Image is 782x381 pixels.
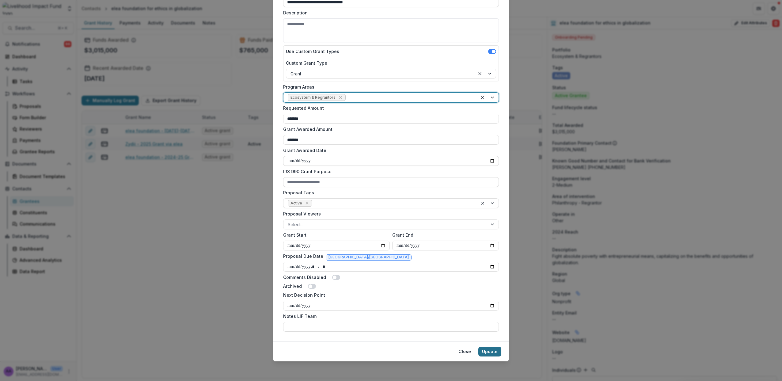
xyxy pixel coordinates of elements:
[283,211,495,217] label: Proposal Viewers
[476,70,484,77] div: Clear selected options
[283,253,323,259] label: Proposal Due Date
[479,94,486,101] div: Clear selected options
[328,255,409,259] span: [GEOGRAPHIC_DATA]/[GEOGRAPHIC_DATA]
[283,189,495,196] label: Proposal Tags
[392,232,495,238] label: Grant End
[283,126,495,132] label: Grant Awarded Amount
[290,95,336,100] span: Ecosystem & Regrantors
[283,283,302,289] label: Archived
[283,168,495,175] label: IRS 990 Grant Purpose
[283,292,495,298] label: Next Decision Point
[337,94,344,101] div: Remove Ecosystem & Regrantors
[283,10,495,16] label: Description
[283,105,495,111] label: Requested Amount
[283,313,495,319] label: Notes LIF Team
[479,200,486,207] div: Clear selected options
[478,347,501,356] button: Update
[283,147,495,154] label: Grant Awarded Date
[286,48,339,55] label: Use Custom Grant Types
[286,60,492,66] label: Custom Grant Type
[283,84,495,90] label: Program Areas
[283,232,386,238] label: Grant Start
[304,200,310,206] div: Remove Active
[290,201,302,205] span: Active
[455,347,475,356] button: Close
[283,274,326,280] label: Comments Disabled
